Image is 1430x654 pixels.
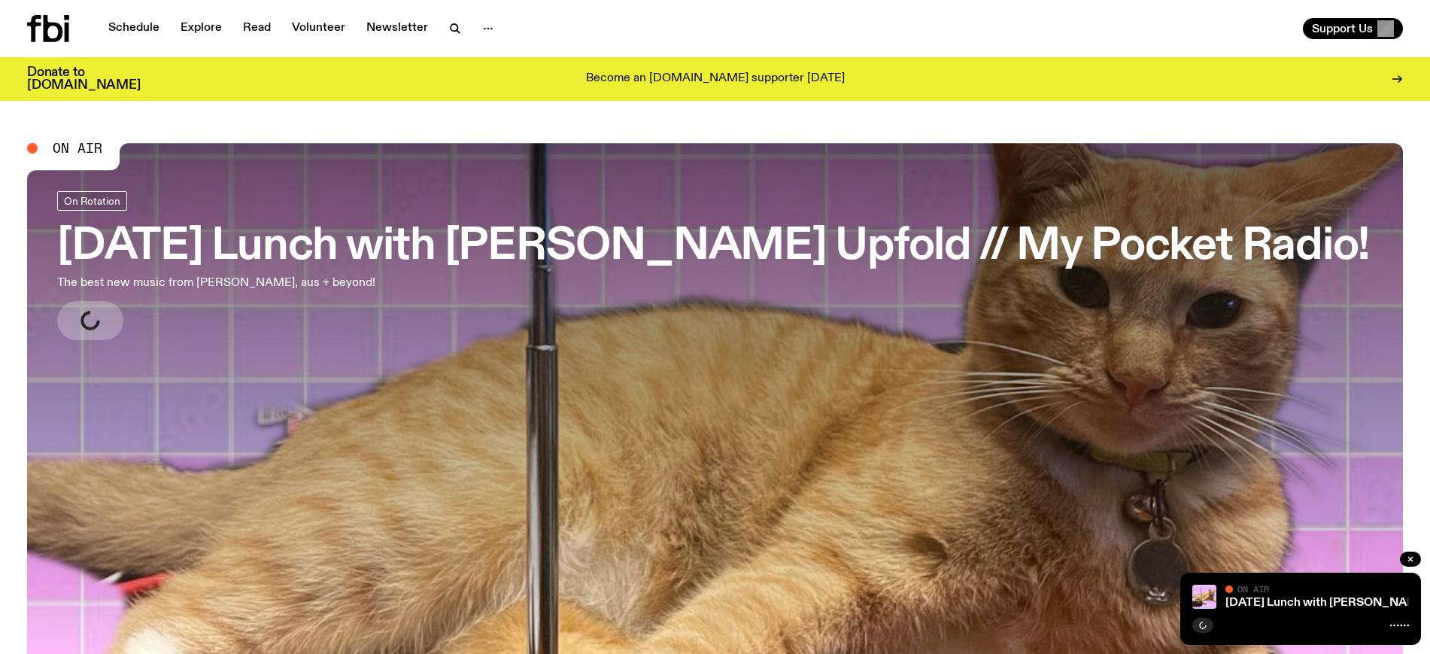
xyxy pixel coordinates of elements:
[27,66,141,92] h3: Donate to [DOMAIN_NAME]
[57,274,442,292] p: The best new music from [PERSON_NAME], aus + beyond!
[586,72,845,86] p: Become an [DOMAIN_NAME] supporter [DATE]
[99,18,169,39] a: Schedule
[283,18,354,39] a: Volunteer
[64,195,120,206] span: On Rotation
[57,191,1369,340] a: [DATE] Lunch with [PERSON_NAME] Upfold // My Pocket Radio!The best new music from [PERSON_NAME], ...
[57,191,127,211] a: On Rotation
[1303,18,1403,39] button: Support Us
[357,18,437,39] a: Newsletter
[1312,22,1373,35] span: Support Us
[234,18,280,39] a: Read
[172,18,231,39] a: Explore
[53,141,102,155] span: On Air
[57,226,1369,268] h3: [DATE] Lunch with [PERSON_NAME] Upfold // My Pocket Radio!
[1237,584,1269,594] span: On Air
